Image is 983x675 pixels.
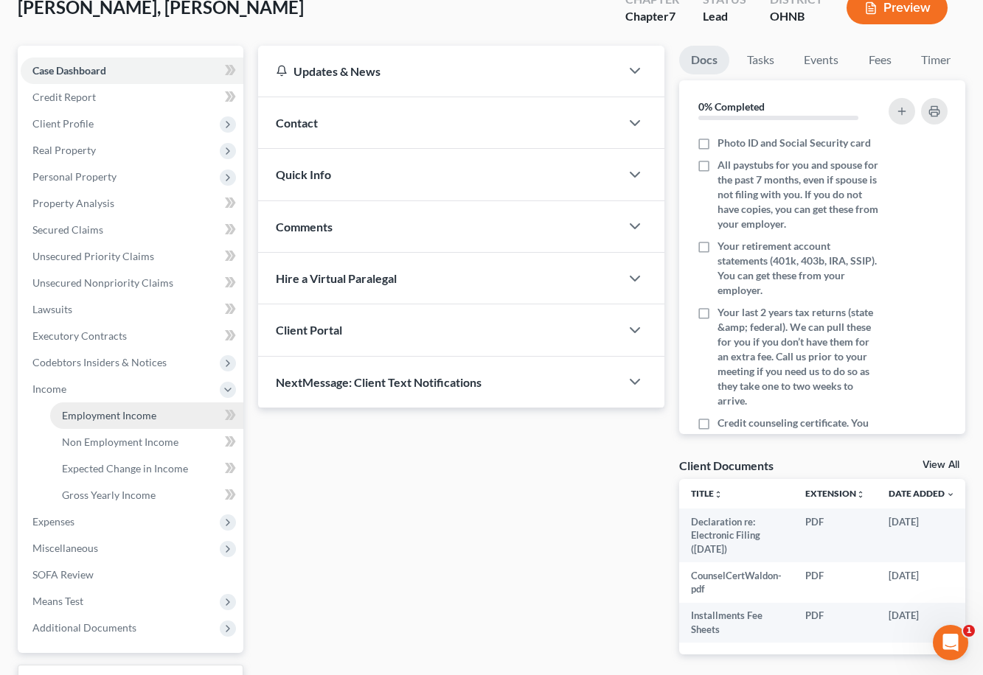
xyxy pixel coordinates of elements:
span: Income [32,382,66,395]
td: PDF [793,603,877,643]
a: Case Dashboard [21,57,243,84]
span: Comments [276,220,333,234]
span: Non Employment Income [62,436,178,448]
a: SOFA Review [21,562,243,588]
a: Tasks [735,46,786,74]
span: Employment Income [62,409,156,422]
span: Credit Report [32,91,96,103]
td: [DATE] [877,603,967,643]
strong: 0% Completed [698,100,765,113]
td: [DATE] [877,508,967,562]
a: Employment Income [50,402,243,429]
a: Unsecured Nonpriority Claims [21,270,243,296]
span: Hire a Virtual Paralegal [276,271,397,285]
span: Your retirement account statements (401k, 403b, IRA, SSIP). You can get these from your employer. [718,239,881,298]
td: Declaration re: Electronic Filing ([DATE]) [679,508,793,562]
td: [DATE] [877,562,967,603]
span: Executory Contracts [32,329,127,342]
span: All paystubs for you and spouse for the past 7 months, even if spouse is not filing with you. If ... [718,158,881,231]
td: PDF [793,562,877,603]
a: View All [923,460,959,470]
div: Updates & News [276,63,602,79]
span: Unsecured Priority Claims [32,250,154,262]
span: Case Dashboard [32,64,106,77]
span: Means Test [32,595,83,607]
a: Secured Claims [21,217,243,243]
a: Executory Contracts [21,323,243,349]
td: CounselCertWaldon-pdf [679,562,793,603]
a: Non Employment Income [50,429,243,455]
a: Lawsuits [21,296,243,323]
span: Quick Info [276,167,331,181]
a: Expected Change in Income [50,455,243,482]
a: Timer [909,46,962,74]
a: Titleunfold_more [691,488,723,499]
span: Secured Claims [32,223,103,236]
span: Photo ID and Social Security card [718,136,871,150]
span: Property Analysis [32,197,114,209]
span: Your last 2 years tax returns (state &amp; federal). We can pull these for you if you don’t have ... [718,305,881,408]
a: Events [792,46,850,74]
span: Client Portal [276,323,342,337]
div: Lead [703,8,746,25]
td: Installments Fee Sheets [679,603,793,643]
a: Property Analysis [21,190,243,217]
a: Extensionunfold_more [805,488,865,499]
span: Additional Documents [32,621,136,634]
span: Client Profile [32,117,94,130]
span: Expenses [32,515,74,528]
span: Credit counseling certificate. You must complete it before filing. Call [PHONE_NUMBER]. Call us i... [718,416,881,489]
span: 7 [669,9,675,23]
span: Real Property [32,144,96,156]
i: expand_more [946,490,955,499]
div: OHNB [770,8,823,25]
span: Expected Change in Income [62,462,188,475]
i: unfold_more [856,490,865,499]
span: Codebtors Insiders & Notices [32,356,167,368]
a: Date Added expand_more [889,488,955,499]
span: Miscellaneous [32,542,98,554]
span: Lawsuits [32,303,72,315]
a: Docs [679,46,729,74]
a: Credit Report [21,84,243,111]
span: NextMessage: Client Text Notifications [276,375,482,389]
span: 1 [963,625,975,637]
a: Gross Yearly Income [50,482,243,508]
i: unfold_more [714,490,723,499]
div: Client Documents [679,458,774,473]
span: Contact [276,116,318,130]
iframe: Intercom live chat [933,625,968,660]
span: Personal Property [32,170,117,183]
a: Fees [856,46,903,74]
span: Unsecured Nonpriority Claims [32,276,173,289]
div: Chapter [625,8,679,25]
span: SOFA Review [32,568,94,581]
span: Gross Yearly Income [62,489,156,501]
a: Unsecured Priority Claims [21,243,243,270]
td: PDF [793,508,877,562]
